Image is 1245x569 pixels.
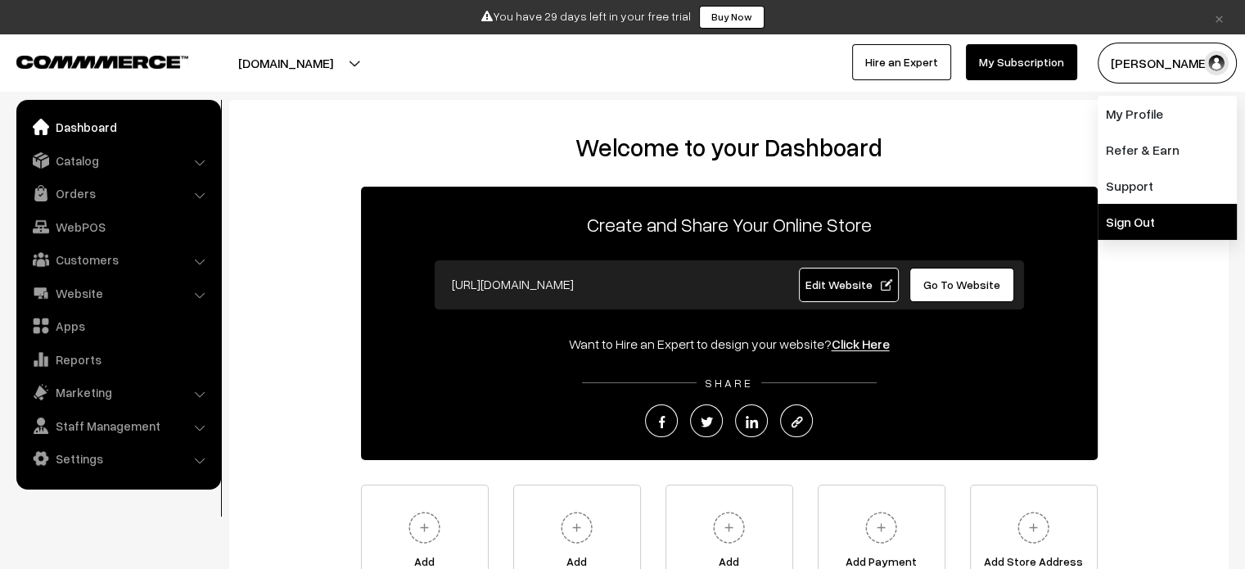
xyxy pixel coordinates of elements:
a: WebPOS [20,212,215,242]
img: plus.svg [554,505,599,550]
a: Catalog [20,146,215,175]
a: Click Here [832,336,890,352]
img: plus.svg [706,505,751,550]
img: plus.svg [1011,505,1056,550]
a: Edit Website [799,268,899,302]
a: Hire an Expert [852,44,951,80]
div: You have 29 days left in your free trial [6,6,1239,29]
div: Want to Hire an Expert to design your website? [361,334,1098,354]
a: Website [20,278,215,308]
a: COMMMERCE [16,51,160,70]
button: [DOMAIN_NAME] [181,43,390,84]
a: Orders [20,178,215,208]
a: Buy Now [699,6,765,29]
img: user [1204,51,1229,75]
a: My Subscription [966,44,1077,80]
a: Settings [20,444,215,473]
a: Dashboard [20,112,215,142]
img: plus.svg [859,505,904,550]
img: COMMMERCE [16,56,188,68]
button: [PERSON_NAME]… [1098,43,1237,84]
a: Apps [20,311,215,341]
img: plus.svg [402,505,447,550]
a: Support [1098,168,1237,204]
a: Customers [20,245,215,274]
span: SHARE [697,376,761,390]
a: Reports [20,345,215,374]
p: Create and Share Your Online Store [361,210,1098,239]
a: Marketing [20,377,215,407]
span: Edit Website [805,278,892,291]
a: Refer & Earn [1098,132,1237,168]
h2: Welcome to your Dashboard [246,133,1212,162]
a: My Profile [1098,96,1237,132]
a: Go To Website [909,268,1015,302]
span: Go To Website [923,278,1000,291]
a: Sign Out [1098,204,1237,240]
a: × [1208,7,1230,27]
a: Staff Management [20,411,215,440]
